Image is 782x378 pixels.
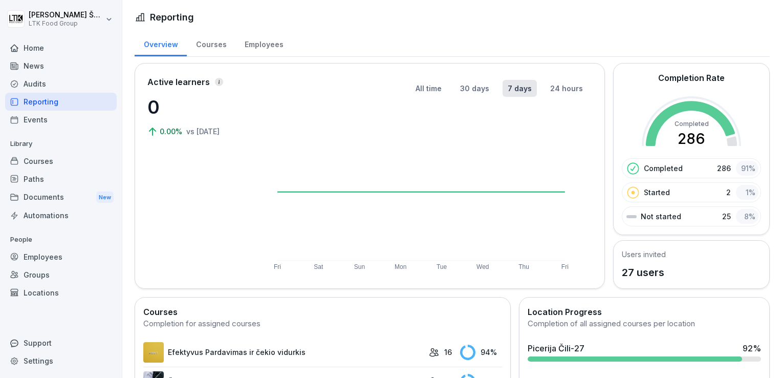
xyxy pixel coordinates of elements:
[143,306,502,318] h2: Courses
[477,263,489,270] text: Wed
[5,170,117,188] a: Paths
[5,93,117,111] a: Reporting
[160,126,184,137] p: 0.00%
[736,161,758,176] div: 91 %
[314,263,323,270] text: Sat
[460,345,502,360] div: 94 %
[29,11,103,19] p: [PERSON_NAME] Šablinskienė
[143,342,164,363] img: i32ivo17vr8ipzoc40eewowb.png
[736,185,758,200] div: 1 %
[147,93,250,121] p: 0
[545,80,588,97] button: 24 hours
[5,266,117,284] a: Groups
[524,338,765,366] a: Picerija Čili-2792%
[5,136,117,152] p: Library
[644,163,683,174] p: Completed
[528,342,584,354] div: Picerija Čili-27
[147,76,210,88] p: Active learners
[562,263,569,270] text: Fri
[5,57,117,75] a: News
[5,152,117,170] a: Courses
[410,80,447,97] button: All time
[143,342,424,363] a: Efektyvus Pardavimas ir čekio vidurkis
[622,249,666,260] h5: Users invited
[5,188,117,207] a: DocumentsNew
[519,263,530,270] text: Thu
[5,206,117,224] a: Automations
[455,80,494,97] button: 30 days
[5,75,117,93] a: Audits
[528,306,761,318] h2: Location Progress
[5,248,117,266] a: Employees
[722,211,731,222] p: 25
[622,265,666,280] p: 27 users
[726,187,731,198] p: 2
[235,30,292,56] a: Employees
[743,342,761,354] div: 92 %
[736,209,758,224] div: 8 %
[641,211,681,222] p: Not started
[395,263,406,270] text: Mon
[5,232,117,248] p: People
[658,72,725,84] h2: Completion Rate
[503,80,537,97] button: 7 days
[186,126,220,137] p: vs [DATE]
[644,187,670,198] p: Started
[354,263,365,270] text: Sun
[29,20,103,27] p: LTK Food Group
[135,30,187,56] a: Overview
[274,263,281,270] text: Fri
[528,318,761,330] div: Completion of all assigned courses per location
[187,30,235,56] a: Courses
[717,163,731,174] p: 286
[444,347,452,358] p: 16
[437,263,447,270] text: Tue
[5,188,117,207] div: Documents
[143,318,502,330] div: Completion for assigned courses
[5,352,117,370] a: Settings
[5,284,117,302] a: Locations
[150,10,194,24] h1: Reporting
[5,334,117,352] div: Support
[96,192,114,203] div: New
[5,111,117,129] a: Events
[5,39,117,57] a: Home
